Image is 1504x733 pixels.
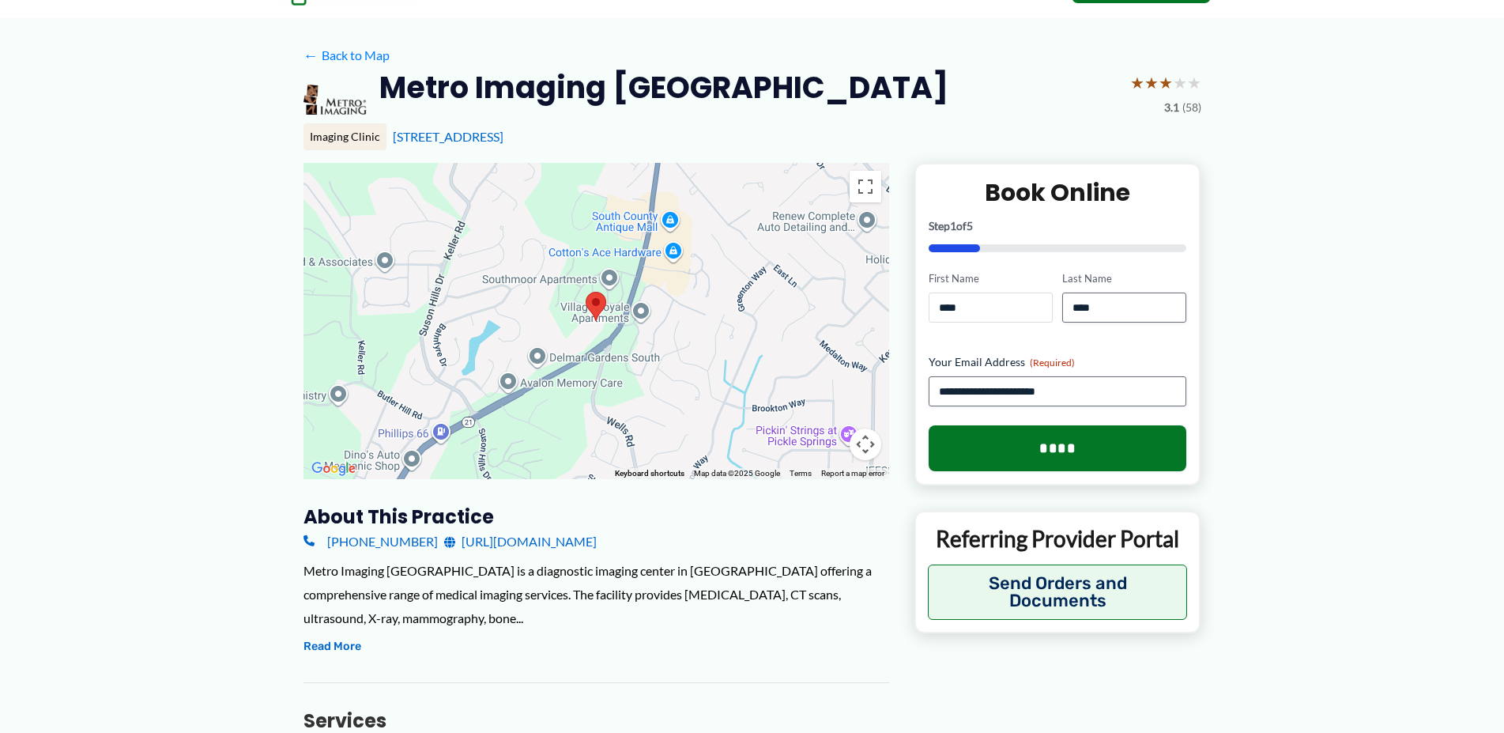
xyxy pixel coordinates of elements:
label: Last Name [1062,271,1186,286]
label: Your Email Address [929,354,1187,370]
a: [URL][DOMAIN_NAME] [444,530,597,554]
p: Referring Provider Portal [928,524,1188,553]
h3: About this practice [303,504,889,529]
button: Map camera controls [850,429,881,460]
span: 5 [967,219,973,232]
h3: Services [303,708,889,733]
span: ★ [1144,68,1159,97]
span: (Required) [1030,357,1075,368]
h2: Metro Imaging [GEOGRAPHIC_DATA] [379,68,948,107]
span: ← [303,47,319,62]
button: Toggle fullscreen view [850,171,881,202]
span: ★ [1130,68,1144,97]
div: Imaging Clinic [303,123,386,150]
a: [PHONE_NUMBER] [303,530,438,554]
button: Keyboard shortcuts [615,468,684,479]
button: Send Orders and Documents [928,565,1188,620]
span: 1 [950,219,956,232]
p: Step of [929,221,1187,232]
img: Google [307,459,360,479]
span: ★ [1173,68,1187,97]
label: First Name [929,271,1053,286]
a: ←Back to Map [303,43,390,67]
span: (58) [1182,97,1201,118]
a: [STREET_ADDRESS] [393,129,503,144]
a: Report a map error [821,469,884,478]
span: 3.1 [1164,97,1179,118]
button: Read More [303,637,361,656]
span: ★ [1159,68,1173,97]
span: Map data ©2025 Google [694,469,780,478]
a: Terms (opens in new tab) [790,469,812,478]
a: Open this area in Google Maps (opens a new window) [307,459,360,479]
h2: Book Online [929,177,1187,208]
div: Metro Imaging [GEOGRAPHIC_DATA] is a diagnostic imaging center in [GEOGRAPHIC_DATA] offering a co... [303,559,889,629]
span: ★ [1187,68,1201,97]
